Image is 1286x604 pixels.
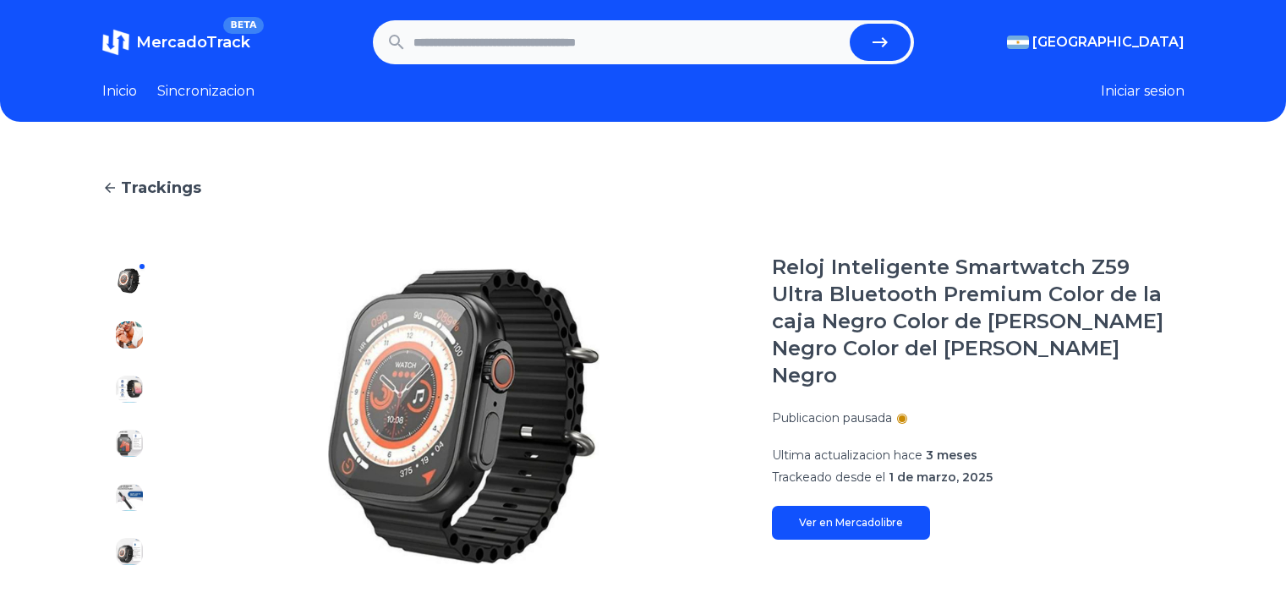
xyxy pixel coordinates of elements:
img: Reloj Inteligente Smartwatch Z59 Ultra Bluetooth Premium Color de la caja Negro Color de la malla... [116,538,143,565]
span: 3 meses [926,448,977,463]
span: Ultima actualizacion hace [772,448,922,463]
span: Trackeado desde el [772,469,885,485]
a: Trackings [102,176,1185,200]
span: [GEOGRAPHIC_DATA] [1032,32,1185,52]
a: MercadoTrackBETA [102,29,250,56]
img: Reloj Inteligente Smartwatch Z59 Ultra Bluetooth Premium Color de la caja Negro Color de la malla... [190,254,738,579]
a: Ver en Mercadolibre [772,506,930,540]
a: Sincronizacion [157,81,254,102]
img: Reloj Inteligente Smartwatch Z59 Ultra Bluetooth Premium Color de la caja Negro Color de la malla... [116,267,143,294]
img: Reloj Inteligente Smartwatch Z59 Ultra Bluetooth Premium Color de la caja Negro Color de la malla... [116,430,143,457]
img: Argentina [1007,36,1029,49]
img: Reloj Inteligente Smartwatch Z59 Ultra Bluetooth Premium Color de la caja Negro Color de la malla... [116,376,143,403]
span: Trackings [121,176,201,200]
button: [GEOGRAPHIC_DATA] [1007,32,1185,52]
img: MercadoTrack [102,29,129,56]
p: Publicacion pausada [772,409,892,426]
span: MercadoTrack [136,33,250,52]
img: Reloj Inteligente Smartwatch Z59 Ultra Bluetooth Premium Color de la caja Negro Color de la malla... [116,321,143,349]
a: Inicio [102,81,137,102]
span: 1 de marzo, 2025 [889,469,993,485]
img: Reloj Inteligente Smartwatch Z59 Ultra Bluetooth Premium Color de la caja Negro Color de la malla... [116,484,143,511]
span: BETA [223,17,263,34]
button: Iniciar sesion [1101,81,1185,102]
h1: Reloj Inteligente Smartwatch Z59 Ultra Bluetooth Premium Color de la caja Negro Color de [PERSON_... [772,254,1185,389]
